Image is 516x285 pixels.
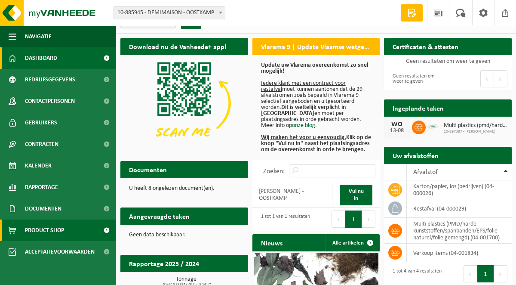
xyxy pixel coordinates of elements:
span: 10-885945 - DEMIMAISON - OOSTKAMP [114,6,225,19]
h2: Download nu de Vanheede+ app! [120,38,235,55]
button: Previous [480,70,494,87]
span: 10-885945 - DEMIMAISON - OOSTKAMP [114,7,225,19]
span: Gebruikers [25,112,57,133]
label: Zoeken: [263,168,285,175]
span: Contactpersonen [25,90,75,112]
h2: Certificaten & attesten [384,38,467,55]
b: Dit is wettelijk verplicht in [GEOGRAPHIC_DATA] [261,104,346,117]
td: [PERSON_NAME] - OOSTKAMP [252,182,332,208]
div: Geen resultaten om weer te geven [388,69,443,88]
span: Contracten [25,133,58,155]
span: Bedrijfsgegevens [25,69,75,90]
span: Product Shop [25,220,64,241]
span: Documenten [25,198,61,220]
h2: Vlarema 9 | Update Vlaamse wetgeving [252,38,380,55]
button: Next [494,265,507,282]
span: 10-897387 - [PERSON_NAME] [444,129,507,134]
h2: Aangevraagde taken [120,208,198,224]
td: karton/papier, los (bedrijven) (04-000026) [407,180,512,199]
span: Dashboard [25,47,57,69]
td: restafval (04-000029) [407,199,512,218]
b: Klik op de knop "Vul nu in" naast het plaatsingsadres om de overeenkomst in orde te brengen. [261,134,371,153]
button: 1 [345,211,362,228]
p: moet kunnen aantonen dat de 29 afvalstromen zoals bepaald in Vlarema 9 selectief aangeboden en ui... [261,62,372,153]
span: Afvalstof [413,169,438,176]
img: LP-SK-00500-LPE-16 [426,119,440,134]
span: Multi plastics (pmd/harde kunststoffen/spanbanden/eps/folie naturel/folie gemeng... [444,122,507,129]
h2: Nieuws [252,234,291,251]
p: U heeft 8 ongelezen document(en). [129,186,240,192]
td: Geen resultaten om weer te geven [384,55,512,67]
td: verkoop items (04-001834) [407,244,512,262]
div: 1 tot 4 van 4 resultaten [388,264,442,283]
a: onze blog. [292,122,317,129]
span: Rapportage [25,177,58,198]
b: Update uw Vlarema overeenkomst zo snel mogelijk! [261,62,368,74]
img: Download de VHEPlus App [120,55,248,151]
div: WO [388,121,405,128]
button: Previous [332,211,345,228]
button: 1 [477,265,494,282]
button: Previous [464,265,477,282]
td: multi plastics (PMD/harde kunststoffen/spanbanden/EPS/folie naturel/folie gemengd) (04-001700) [407,218,512,244]
u: Wij maken het voor u eenvoudig. [261,134,346,141]
span: Navigatie [25,26,52,47]
a: Alle artikelen [326,234,379,251]
a: Vul nu in [340,185,372,205]
button: Next [362,211,375,228]
span: Acceptatievoorwaarden [25,241,95,263]
h2: Uw afvalstoffen [384,147,447,164]
p: Geen data beschikbaar. [129,232,240,238]
h2: Ingeplande taken [384,99,452,116]
h2: Rapportage 2025 / 2024 [120,255,208,272]
u: Iedere klant met een contract voor restafval [261,80,346,93]
button: Next [494,70,507,87]
div: 13-08 [388,128,405,134]
h2: Documenten [120,161,175,178]
div: 1 tot 1 van 1 resultaten [257,210,310,229]
span: Kalender [25,155,52,177]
